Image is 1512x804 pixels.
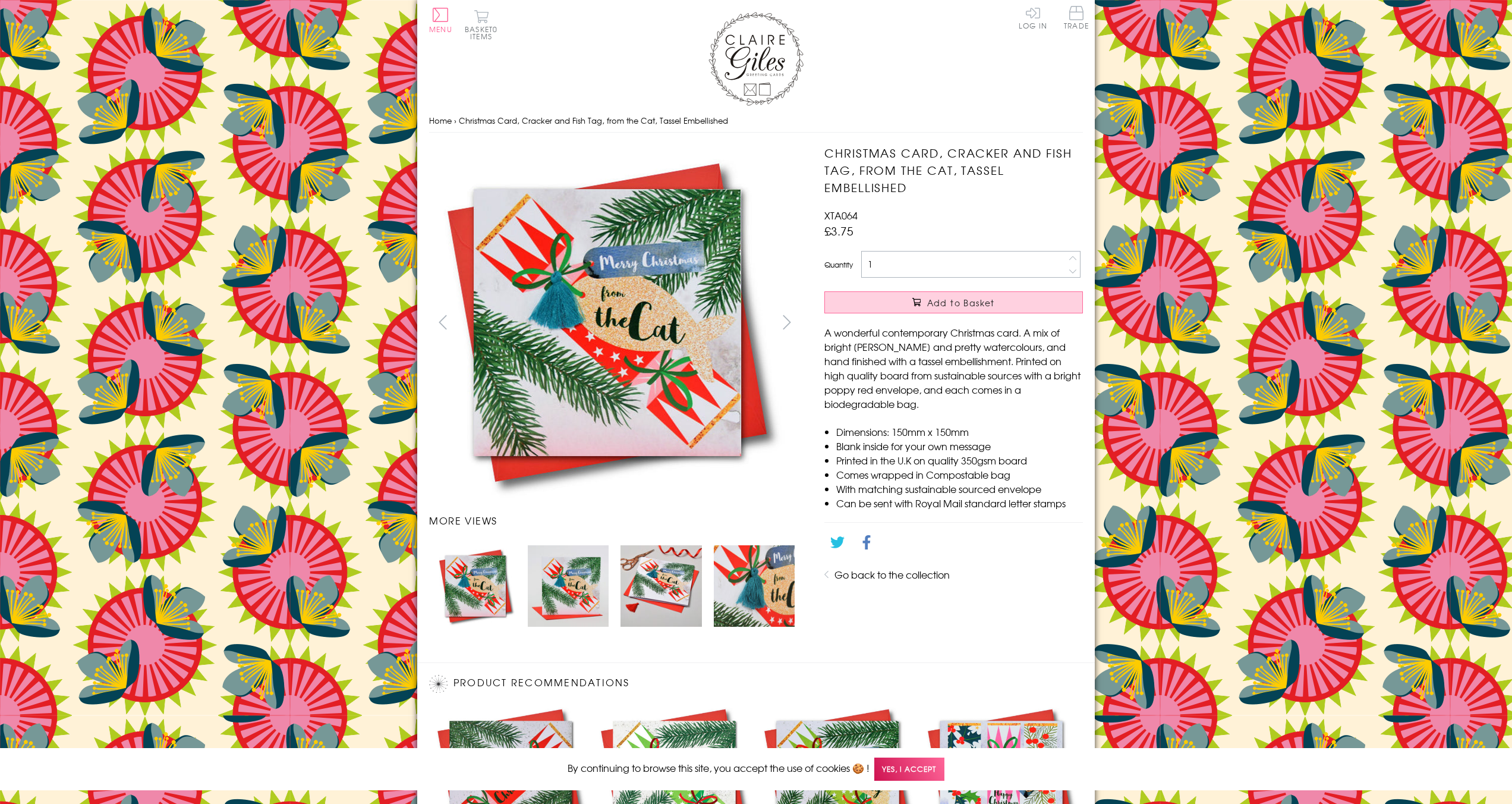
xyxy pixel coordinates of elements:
span: £3.75 [824,222,853,239]
button: next [774,309,801,335]
a: Log In [1019,6,1047,29]
nav: breadcrumbs [429,109,1083,133]
img: Christmas Card, Cracker and Fish Tag, from the Cat, Tassel Embellished [620,545,701,626]
span: Trade [1064,6,1089,29]
a: Go back to the collection [834,567,950,582]
span: XTA064 [824,208,858,222]
button: Menu [429,8,452,33]
label: Quantity [824,259,853,270]
img: Christmas Card, Cracker and Fish Tag, from the Cat, Tassel Embellished [528,545,609,626]
span: Christmas Card, Cracker and Fish Tag, from the Cat, Tassel Embellished [459,115,728,126]
p: A wonderful contemporary Christmas card. A mix of bright [PERSON_NAME] and pretty watercolours, a... [824,325,1083,411]
span: Menu [429,24,452,34]
li: Comes wrapped in Compostable bag [836,467,1083,482]
a: Trade [1064,6,1089,32]
li: Carousel Page 2 [522,539,615,632]
h2: Product recommendations [429,675,1083,693]
img: Christmas Card, Cracker and Fish Tag, from the Cat, Tassel Embellished [801,145,1157,501]
a: Home [429,115,452,126]
span: › [454,115,456,126]
img: Claire Giles Greetings Cards [708,12,804,106]
button: prev [429,309,456,335]
img: Christmas Card, Cracker and Fish Tag, from the Cat, Tassel Embellished [429,145,786,501]
h1: Christmas Card, Cracker and Fish Tag, from the Cat, Tassel Embellished [824,145,1083,196]
img: Christmas Card, Cracker and Fish Tag, from the Cat, Tassel Embellished [714,545,795,626]
span: Add to Basket [927,297,995,309]
li: With matching sustainable sourced envelope [836,482,1083,496]
img: Christmas Card, Cracker and Fish Tag, from the Cat, Tassel Embellished [435,545,516,626]
button: Basket0 items [465,10,497,40]
button: Add to Basket [824,291,1083,313]
h3: More views [429,513,801,527]
li: Carousel Page 4 [708,539,801,632]
li: Carousel Page 1 (Current Slide) [429,539,522,632]
li: Dimensions: 150mm x 150mm [836,425,1083,439]
span: 0 items [470,24,497,42]
li: Can be sent with Royal Mail standard letter stamps [836,496,1083,510]
li: Carousel Page 3 [615,539,707,632]
span: Yes, I accept [874,758,944,781]
ul: Carousel Pagination [429,539,801,632]
li: Printed in the U.K on quality 350gsm board [836,453,1083,467]
li: Blank inside for your own message [836,439,1083,453]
